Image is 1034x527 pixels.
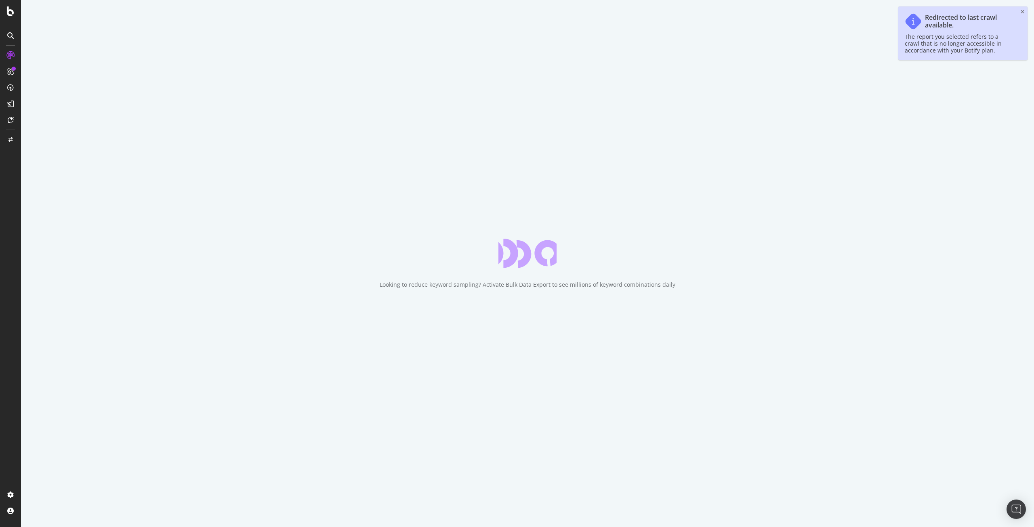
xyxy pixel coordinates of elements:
div: close toast [1021,10,1024,15]
div: Open Intercom Messenger [1007,500,1026,519]
div: animation [498,239,557,268]
div: The report you selected refers to a crawl that is no longer accessible in accordance with your Bo... [905,33,1013,54]
div: Redirected to last crawl available. [925,14,1013,29]
div: Looking to reduce keyword sampling? Activate Bulk Data Export to see millions of keyword combinat... [380,281,675,289]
